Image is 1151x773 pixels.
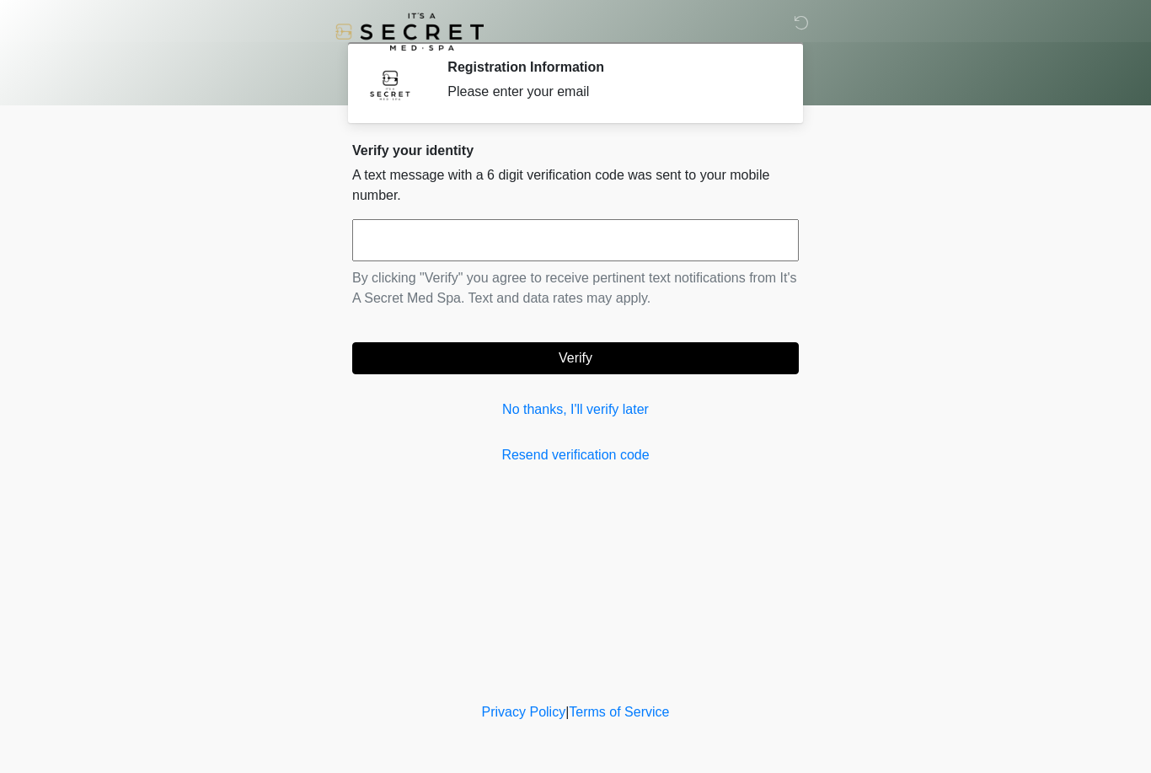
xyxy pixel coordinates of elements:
button: Verify [352,342,799,374]
img: Agent Avatar [365,59,415,110]
img: It's A Secret Med Spa Logo [335,13,484,51]
div: Please enter your email [447,82,774,102]
h2: Registration Information [447,59,774,75]
a: | [565,705,569,719]
a: Resend verification code [352,445,799,465]
h2: Verify your identity [352,142,799,158]
p: A text message with a 6 digit verification code was sent to your mobile number. [352,165,799,206]
p: By clicking "Verify" you agree to receive pertinent text notifications from It's A Secret Med Spa... [352,268,799,309]
a: Terms of Service [569,705,669,719]
a: Privacy Policy [482,705,566,719]
a: No thanks, I'll verify later [352,400,799,420]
